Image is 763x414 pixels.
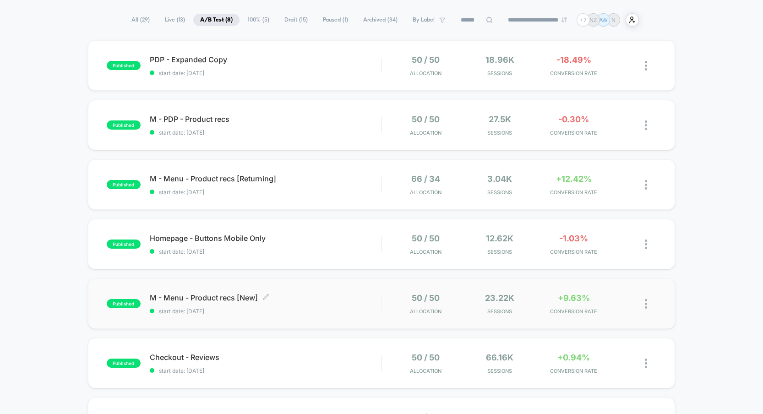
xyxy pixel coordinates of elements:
span: PDP - Expanded Copy [150,55,381,64]
span: A/B Test ( 8 ) [193,14,240,26]
span: By Label [413,16,435,23]
span: 50 / 50 [412,234,440,243]
span: 12.62k [486,234,513,243]
span: Draft ( 15 ) [278,14,315,26]
span: CONVERSION RATE [539,189,609,196]
span: start date: [DATE] [150,248,381,255]
span: Allocation [410,130,441,136]
span: Allocation [410,70,441,76]
p: NZ [589,16,597,23]
span: 50 / 50 [412,353,440,362]
span: 66 / 34 [411,174,440,184]
img: close [645,240,647,249]
img: close [645,120,647,130]
span: published [107,61,141,70]
span: Allocation [410,189,441,196]
span: +0.94% [557,353,590,362]
span: published [107,359,141,368]
span: Sessions [465,308,534,315]
span: M - Menu - Product recs [New] [150,293,381,302]
span: CONVERSION RATE [539,368,609,374]
img: close [645,359,647,368]
span: 50 / 50 [412,55,440,65]
span: +9.63% [558,293,590,303]
span: CONVERSION RATE [539,70,609,76]
img: close [645,180,647,190]
span: -18.49% [556,55,591,65]
img: close [645,61,647,71]
span: M - PDP - Product recs [150,114,381,124]
span: 66.16k [486,353,513,362]
span: published [107,120,141,130]
span: Checkout - Reviews [150,353,381,362]
p: N [611,16,616,23]
span: start date: [DATE] [150,70,381,76]
span: start date: [DATE] [150,129,381,136]
span: 23.22k [485,293,514,303]
span: published [107,299,141,308]
span: CONVERSION RATE [539,130,609,136]
span: published [107,240,141,249]
span: start date: [DATE] [150,308,381,315]
span: -1.03% [559,234,588,243]
span: 100% ( 5 ) [241,14,276,26]
span: M - Menu - Product recs [Returning] [150,174,381,183]
span: -0.30% [558,114,589,124]
span: Sessions [465,368,534,374]
span: Allocation [410,249,441,255]
span: 3.04k [487,174,512,184]
span: Archived ( 34 ) [356,14,404,26]
img: end [561,17,567,22]
span: CONVERSION RATE [539,249,609,255]
span: Sessions [465,130,534,136]
img: close [645,299,647,309]
span: published [107,180,141,189]
span: start date: [DATE] [150,367,381,374]
span: 50 / 50 [412,293,440,303]
span: +12.42% [556,174,592,184]
div: + 7 [577,13,590,27]
span: Live ( 13 ) [158,14,192,26]
span: 18.96k [485,55,514,65]
p: AW [599,16,608,23]
span: 27.5k [489,114,511,124]
span: 50 / 50 [412,114,440,124]
span: CONVERSION RATE [539,308,609,315]
span: Paused ( 1 ) [316,14,355,26]
span: start date: [DATE] [150,189,381,196]
span: Allocation [410,368,441,374]
span: Sessions [465,189,534,196]
span: All ( 29 ) [125,14,157,26]
span: Homepage - Buttons Mobile Only [150,234,381,243]
span: Allocation [410,308,441,315]
span: Sessions [465,70,534,76]
span: Sessions [465,249,534,255]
